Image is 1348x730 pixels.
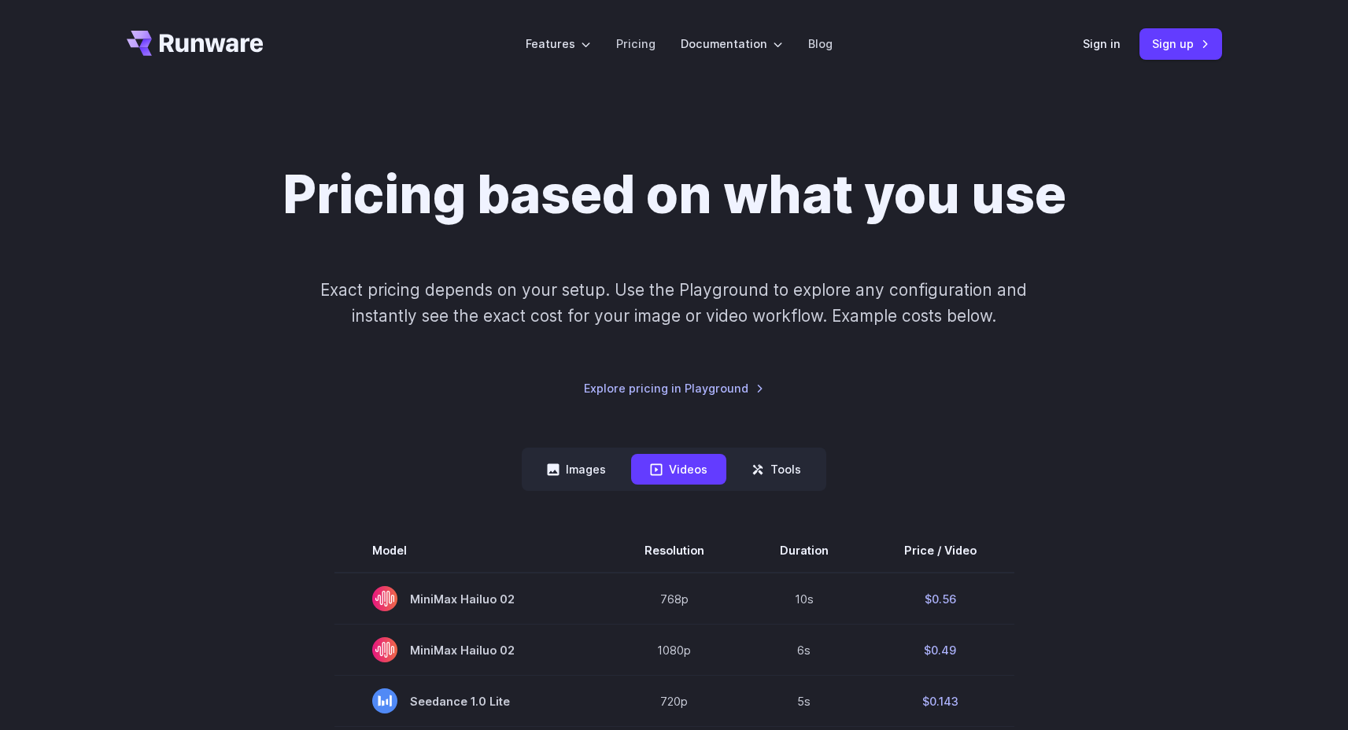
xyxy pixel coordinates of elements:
[526,35,591,53] label: Features
[127,31,264,56] a: Go to /
[607,573,742,625] td: 768p
[631,454,726,485] button: Videos
[584,379,764,397] a: Explore pricing in Playground
[607,625,742,676] td: 1080p
[866,676,1014,727] td: $0.143
[866,573,1014,625] td: $0.56
[866,625,1014,676] td: $0.49
[866,529,1014,573] th: Price / Video
[372,637,569,662] span: MiniMax Hailuo 02
[616,35,656,53] a: Pricing
[1139,28,1222,59] a: Sign up
[334,529,607,573] th: Model
[607,529,742,573] th: Resolution
[742,625,866,676] td: 6s
[283,164,1066,227] h1: Pricing based on what you use
[733,454,820,485] button: Tools
[1083,35,1121,53] a: Sign in
[742,676,866,727] td: 5s
[372,688,569,713] span: Seedance 1.0 Lite
[528,454,625,485] button: Images
[290,277,1057,330] p: Exact pricing depends on your setup. Use the Playground to explore any configuration and instantl...
[372,586,569,611] span: MiniMax Hailuo 02
[681,35,783,53] label: Documentation
[808,35,833,53] a: Blog
[742,529,866,573] th: Duration
[742,573,866,625] td: 10s
[607,676,742,727] td: 720p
